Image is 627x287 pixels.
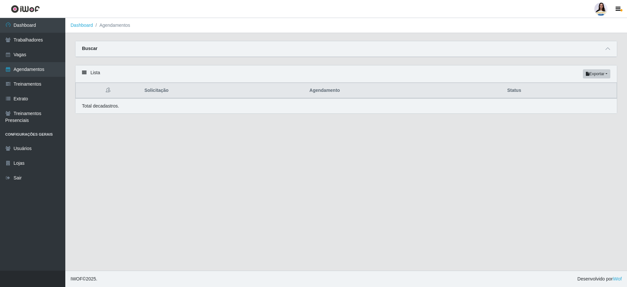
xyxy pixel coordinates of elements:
[11,5,40,13] img: CoreUI Logo
[503,83,617,98] th: Status
[82,103,119,110] p: Total de cadastros.
[93,22,130,29] li: Agendamentos
[613,276,622,281] a: iWof
[71,276,97,282] span: © 2025 .
[65,18,627,33] nav: breadcrumb
[71,276,83,281] span: IWOF
[82,46,97,51] strong: Buscar
[577,276,622,282] span: Desenvolvido por
[140,83,305,98] th: Solicitação
[71,23,93,28] a: Dashboard
[583,69,610,78] button: Exportar
[75,65,617,83] div: Lista
[306,83,504,98] th: Agendamento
